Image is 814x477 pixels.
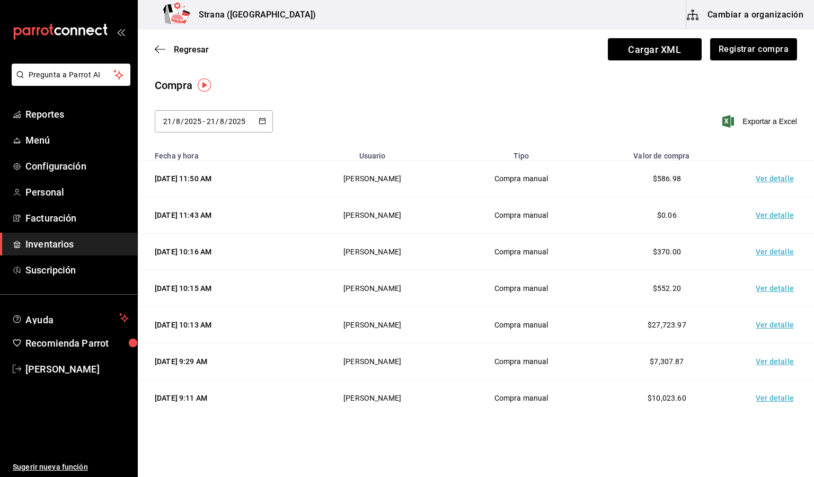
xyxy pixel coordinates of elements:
button: Registrar compra [710,38,797,60]
a: Pregunta a Parrot AI [7,77,130,88]
div: [DATE] 10:16 AM [155,246,284,257]
div: [DATE] 10:15 AM [155,283,284,294]
input: Day [206,117,216,126]
span: Recomienda Parrot [25,336,129,350]
input: Month [219,117,225,126]
th: Tipo [448,145,594,161]
input: Day [163,117,172,126]
div: [DATE] 10:13 AM [155,320,284,330]
span: $10,023.60 [648,394,686,402]
input: Year [228,117,246,126]
button: open_drawer_menu [117,28,125,36]
th: Usuario [296,145,448,161]
input: Month [175,117,181,126]
td: Compra manual [448,307,594,343]
div: [DATE] 11:43 AM [155,210,284,220]
td: [PERSON_NAME] [296,197,448,234]
span: $370.00 [653,248,681,256]
span: Regresar [174,45,209,55]
td: Ver detalle [740,270,814,307]
td: [PERSON_NAME] [296,234,448,270]
span: / [172,117,175,126]
span: / [216,117,219,126]
span: $27,723.97 [648,321,686,329]
td: Compra manual [448,380,594,417]
td: [PERSON_NAME] [296,270,448,307]
th: Fecha y hora [138,145,296,161]
div: [DATE] 9:29 AM [155,356,284,367]
td: Compra manual [448,161,594,197]
span: Configuración [25,159,129,173]
span: Facturación [25,211,129,225]
span: / [181,117,184,126]
span: $7,307.87 [650,357,684,366]
div: Compra [155,77,192,93]
td: Ver detalle [740,380,814,417]
td: Ver detalle [740,307,814,343]
span: Cargar XML [608,38,702,60]
td: [PERSON_NAME] [296,161,448,197]
span: $552.20 [653,284,681,293]
td: Ver detalle [740,234,814,270]
button: Pregunta a Parrot AI [12,64,130,86]
td: Compra manual [448,270,594,307]
td: Compra manual [448,234,594,270]
span: Suscripción [25,263,129,277]
span: [PERSON_NAME] [25,362,129,376]
span: Sugerir nueva función [13,462,129,473]
td: Compra manual [448,197,594,234]
td: [PERSON_NAME] [296,343,448,380]
span: / [225,117,228,126]
h3: Strana ([GEOGRAPHIC_DATA]) [190,8,316,21]
button: Regresar [155,45,209,55]
th: Valor de compra [594,145,740,161]
span: Pregunta a Parrot AI [29,69,114,81]
td: Ver detalle [740,343,814,380]
span: - [203,117,205,126]
td: [PERSON_NAME] [296,307,448,343]
button: Exportar a Excel [724,115,797,128]
span: Reportes [25,107,129,121]
span: $586.98 [653,174,681,183]
td: Ver detalle [740,161,814,197]
img: Tooltip marker [198,78,211,92]
input: Year [184,117,202,126]
span: $0.06 [657,211,677,219]
span: Ayuda [25,312,115,324]
span: Inventarios [25,237,129,251]
span: Personal [25,185,129,199]
div: [DATE] 11:50 AM [155,173,284,184]
span: Menú [25,133,129,147]
td: Ver detalle [740,197,814,234]
td: Compra manual [448,343,594,380]
div: [DATE] 9:11 AM [155,393,284,403]
td: [PERSON_NAME] [296,380,448,417]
